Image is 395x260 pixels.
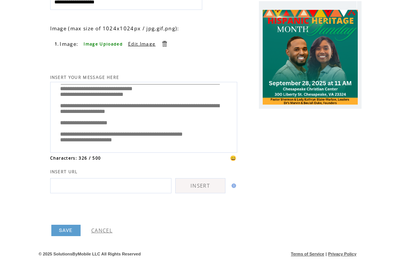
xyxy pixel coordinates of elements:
span: Image: [60,41,78,47]
a: Edit Image [128,41,155,47]
a: INSERT [175,178,225,193]
a: CANCEL [91,227,113,234]
a: Privacy Policy [328,252,357,256]
span: Image (max size of 1024x1024px / jpg,gif,png): [50,25,179,32]
a: Delete this item [161,40,168,47]
span: Image Uploaded [84,41,123,47]
a: Terms of Service [291,252,324,256]
span: INSERT URL [50,169,78,174]
span: Characters: 326 / 500 [50,155,101,161]
span: 😀 [230,155,237,161]
a: SAVE [51,225,81,236]
span: 1. [55,41,59,47]
img: help.gif [229,183,236,188]
span: INSERT YOUR MESSAGE HERE [50,75,119,80]
span: | [325,252,327,256]
span: © 2025 SolutionsByMobile LLC All Rights Reserved [39,252,141,256]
